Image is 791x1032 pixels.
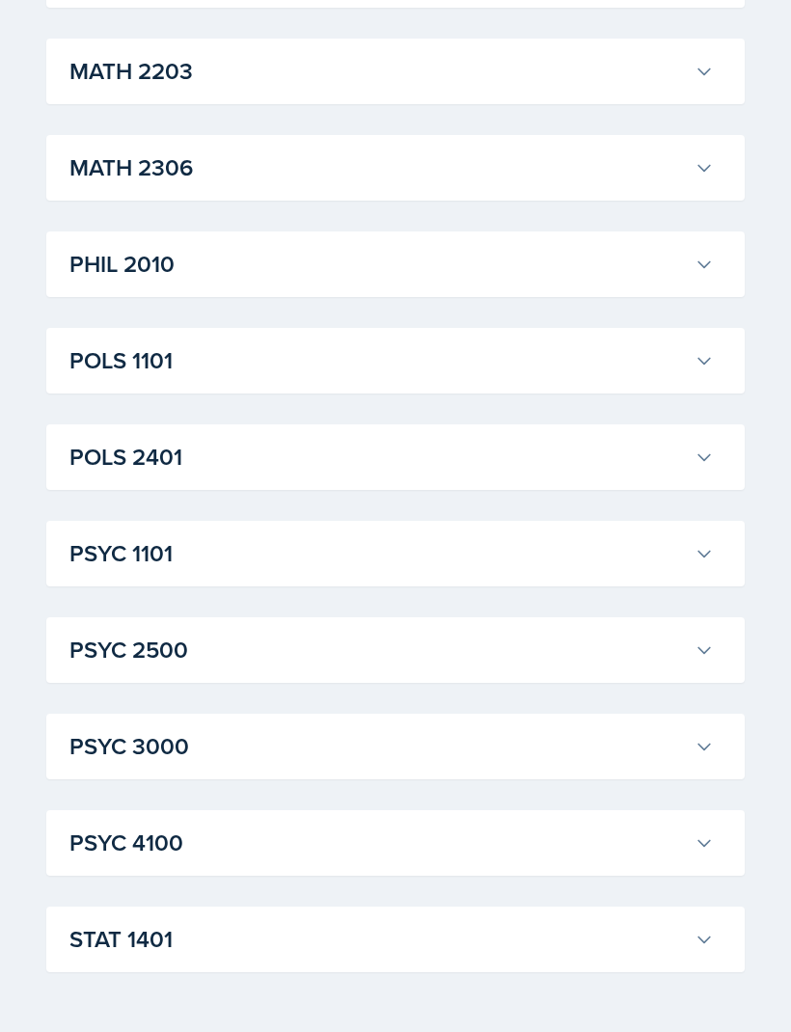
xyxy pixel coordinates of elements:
[69,54,687,89] h3: MATH 2203
[66,725,718,768] button: PSYC 3000
[69,729,687,764] h3: PSYC 3000
[69,922,687,957] h3: STAT 1401
[69,150,687,185] h3: MATH 2306
[69,536,687,571] h3: PSYC 1101
[69,633,687,667] h3: PSYC 2500
[69,247,687,282] h3: PHIL 2010
[66,147,718,189] button: MATH 2306
[66,822,718,864] button: PSYC 4100
[66,50,718,93] button: MATH 2203
[66,339,718,382] button: POLS 1101
[66,436,718,478] button: POLS 2401
[66,243,718,285] button: PHIL 2010
[69,343,687,378] h3: POLS 1101
[69,440,687,475] h3: POLS 2401
[66,629,718,671] button: PSYC 2500
[69,826,687,860] h3: PSYC 4100
[66,532,718,575] button: PSYC 1101
[66,918,718,961] button: STAT 1401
